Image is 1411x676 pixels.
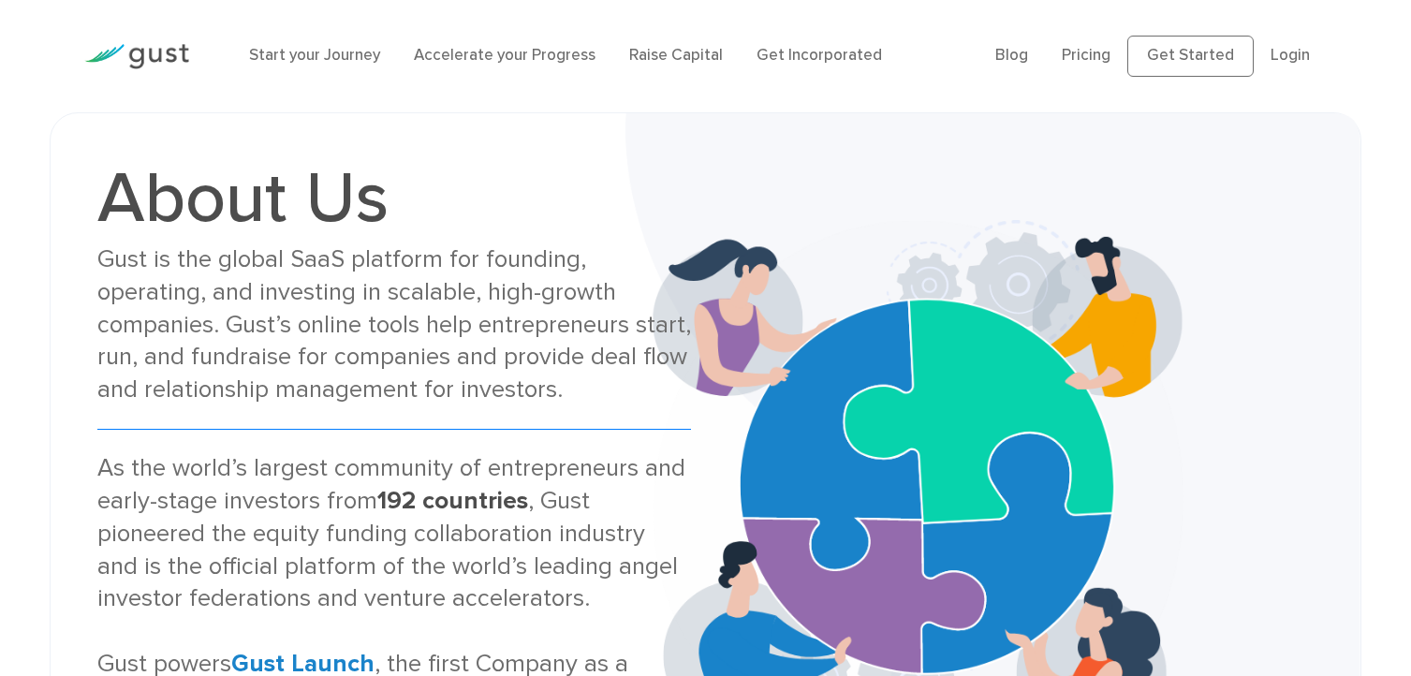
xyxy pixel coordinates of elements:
[377,486,528,515] strong: 192 countries
[1127,36,1254,77] a: Get Started
[414,46,595,65] a: Accelerate your Progress
[1062,46,1110,65] a: Pricing
[84,44,189,69] img: Gust Logo
[249,46,380,65] a: Start your Journey
[1271,46,1310,65] a: Login
[97,163,692,234] h1: About Us
[97,243,692,406] div: Gust is the global SaaS platform for founding, operating, and investing in scalable, high-growth ...
[629,46,723,65] a: Raise Capital
[757,46,882,65] a: Get Incorporated
[995,46,1028,65] a: Blog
